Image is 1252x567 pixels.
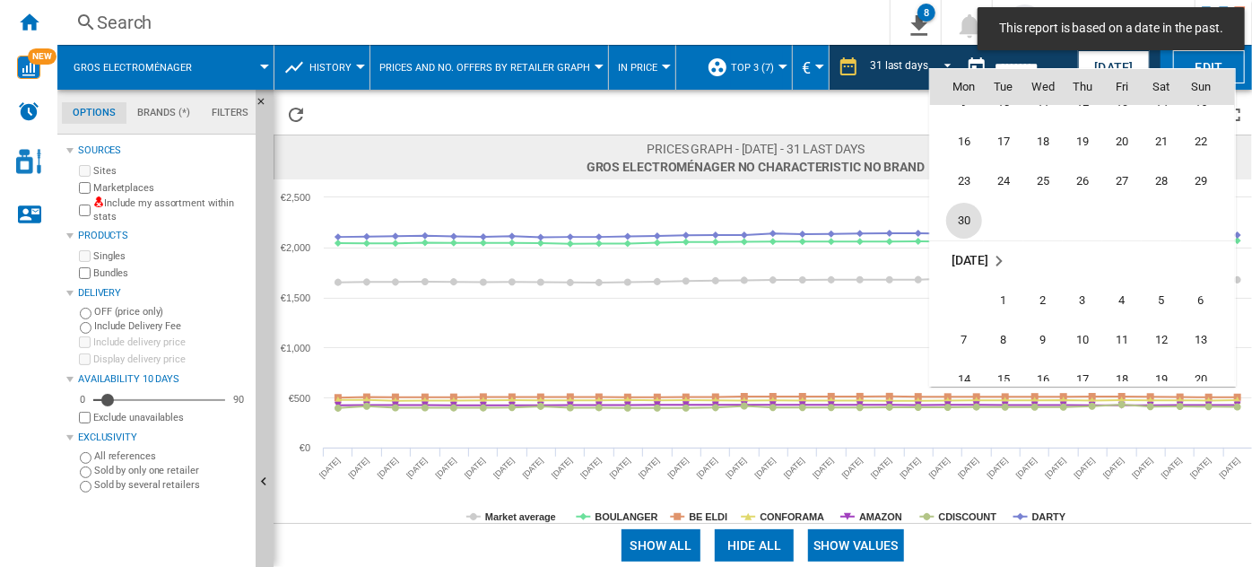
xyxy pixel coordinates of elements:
span: 7 [946,322,982,358]
td: Thursday July 10 2025 [1063,320,1102,360]
span: 17 [986,124,1022,160]
span: 16 [946,124,982,160]
td: Monday July 7 2025 [930,320,984,360]
td: Friday June 20 2025 [1102,122,1142,161]
span: 23 [946,163,982,199]
tr: Week 6 [930,201,1235,241]
span: 30 [946,203,982,239]
td: Saturday June 21 2025 [1142,122,1181,161]
tr: Week 3 [930,360,1235,399]
span: 29 [1183,163,1219,199]
td: Wednesday June 25 2025 [1023,161,1063,201]
td: Monday June 16 2025 [930,122,984,161]
span: 25 [1025,163,1061,199]
th: Sun [1181,69,1235,105]
span: 8 [986,322,1022,358]
td: Wednesday July 2 2025 [1023,281,1063,320]
span: 4 [1104,283,1140,318]
td: Tuesday July 1 2025 [984,281,1023,320]
span: [DATE] [952,253,988,267]
td: Wednesday July 16 2025 [1023,360,1063,399]
span: 26 [1065,163,1100,199]
td: Sunday June 22 2025 [1181,122,1235,161]
td: Saturday June 28 2025 [1142,161,1181,201]
tr: Week 2 [930,320,1235,360]
td: Wednesday July 9 2025 [1023,320,1063,360]
span: 18 [1025,124,1061,160]
span: 15 [986,362,1022,397]
span: 13 [1183,322,1219,358]
span: 1 [986,283,1022,318]
td: Friday June 27 2025 [1102,161,1142,201]
td: Friday July 4 2025 [1102,281,1142,320]
td: Sunday July 13 2025 [1181,320,1235,360]
span: 3 [1065,283,1100,318]
th: Fri [1102,69,1142,105]
span: 27 [1104,163,1140,199]
td: Thursday June 19 2025 [1063,122,1102,161]
tr: Week 4 [930,122,1235,161]
th: Mon [930,69,984,105]
span: 2 [1025,283,1061,318]
td: Thursday July 3 2025 [1063,281,1102,320]
td: Friday July 11 2025 [1102,320,1142,360]
td: Saturday July 12 2025 [1142,320,1181,360]
td: Tuesday July 15 2025 [984,360,1023,399]
span: 17 [1065,362,1100,397]
tr: Week 1 [930,281,1235,320]
span: 18 [1104,362,1140,397]
td: Thursday June 26 2025 [1063,161,1102,201]
td: Sunday July 6 2025 [1181,281,1235,320]
span: 20 [1183,362,1219,397]
span: 20 [1104,124,1140,160]
span: 24 [986,163,1022,199]
td: Thursday July 17 2025 [1063,360,1102,399]
span: 22 [1183,124,1219,160]
td: Tuesday July 8 2025 [984,320,1023,360]
span: 14 [946,362,982,397]
span: 5 [1143,283,1179,318]
td: Sunday July 20 2025 [1181,360,1235,399]
span: 21 [1143,124,1179,160]
th: Sat [1142,69,1181,105]
span: 19 [1065,124,1100,160]
td: Monday June 30 2025 [930,201,984,241]
td: Tuesday June 17 2025 [984,122,1023,161]
md-calendar: Calendar [930,69,1235,386]
td: Wednesday June 18 2025 [1023,122,1063,161]
td: July 2025 [930,240,1235,281]
td: Monday June 23 2025 [930,161,984,201]
td: Friday July 18 2025 [1102,360,1142,399]
td: Monday July 14 2025 [930,360,984,399]
span: 16 [1025,362,1061,397]
span: 28 [1143,163,1179,199]
span: 6 [1183,283,1219,318]
span: 9 [1025,322,1061,358]
th: Thu [1063,69,1102,105]
span: 10 [1065,322,1100,358]
span: 12 [1143,322,1179,358]
th: Tue [984,69,1023,105]
span: 19 [1143,362,1179,397]
td: Tuesday June 24 2025 [984,161,1023,201]
span: 11 [1104,322,1140,358]
td: Saturday July 5 2025 [1142,281,1181,320]
tr: Week 5 [930,161,1235,201]
tr: Week undefined [930,240,1235,281]
span: This report is based on a date in the past. [994,20,1229,38]
td: Saturday July 19 2025 [1142,360,1181,399]
th: Wed [1023,69,1063,105]
td: Sunday June 29 2025 [1181,161,1235,201]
